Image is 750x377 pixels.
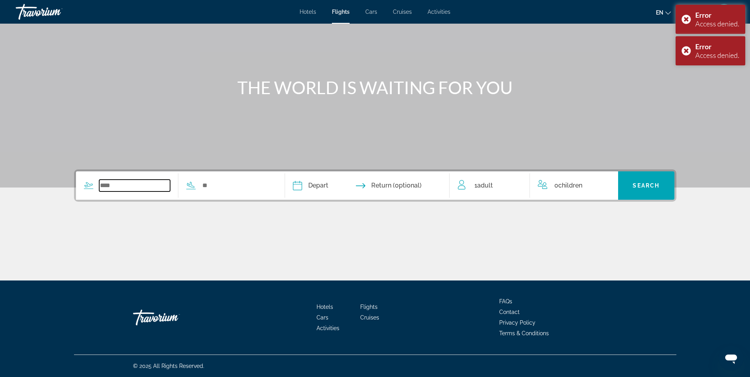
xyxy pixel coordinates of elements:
div: Error [695,42,739,51]
iframe: Button to launch messaging window [719,345,744,371]
a: Activities [317,325,339,331]
span: Children [558,182,582,189]
a: Flights [360,304,378,310]
span: © 2025 All Rights Reserved. [133,363,204,369]
a: Cruises [393,9,412,15]
a: Travorium [16,2,94,22]
a: Hotels [300,9,316,15]
button: Return date [356,171,422,200]
button: Travelers: 1 adult, 0 children [450,171,619,200]
a: Cars [365,9,377,15]
a: Hotels [317,304,333,310]
div: Access denied. [695,51,739,59]
button: Change language [656,7,671,18]
span: Adult [477,182,493,189]
div: Access denied. [695,19,739,28]
a: Terms & Conditions [499,330,549,336]
a: Cars [317,314,328,321]
span: Return (optional) [371,180,422,191]
div: Search widget [76,171,674,200]
div: Error [695,11,739,19]
a: FAQs [499,298,512,305]
a: Activities [428,9,450,15]
a: Travorium [133,306,212,329]
button: User Menu [714,4,734,20]
span: 0 [554,180,582,191]
span: en [656,9,663,16]
button: Depart date [293,171,328,200]
span: 1 [474,180,493,191]
button: Search [618,171,674,200]
h1: THE WORLD IS WAITING FOR YOU [228,77,523,98]
a: Contact [499,309,520,315]
a: Flights [332,9,350,15]
a: Privacy Policy [499,319,535,326]
a: Cruises [360,314,379,321]
span: Search [633,182,659,189]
